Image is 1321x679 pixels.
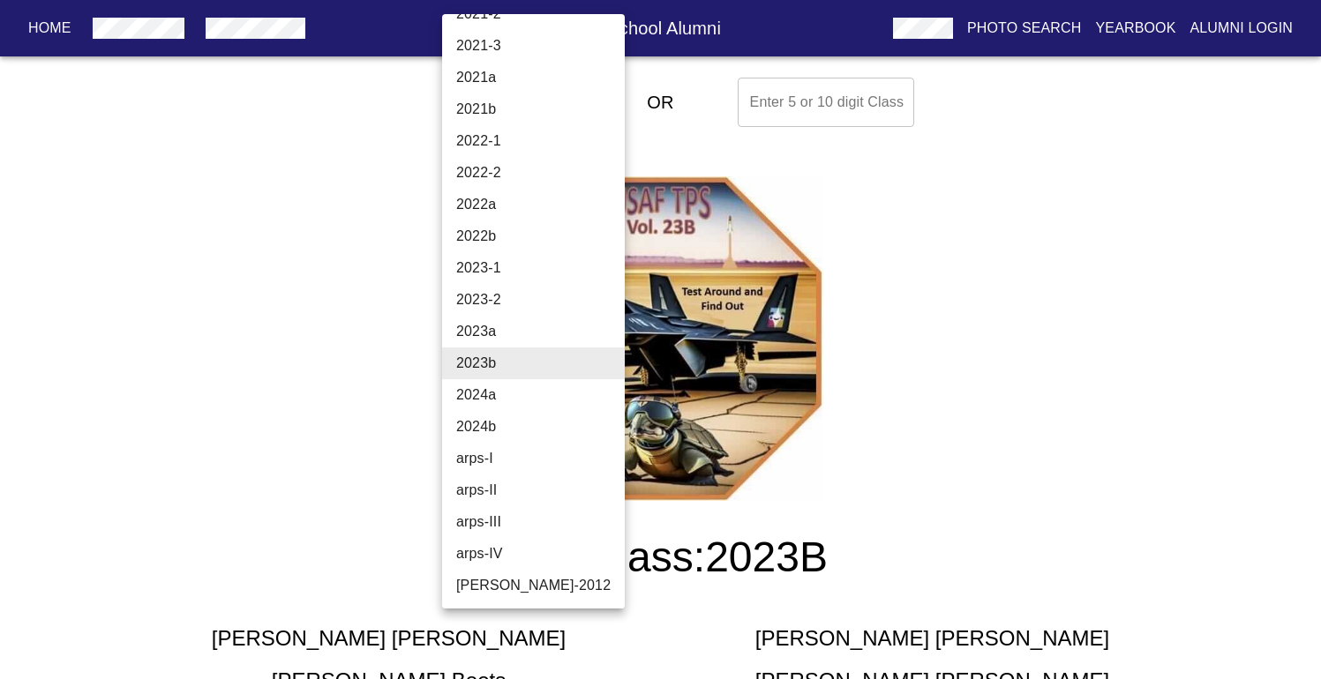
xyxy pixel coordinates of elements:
[442,347,625,379] li: 2023b
[442,443,625,474] li: arps-I
[442,538,625,570] li: arps-IV
[442,570,625,601] li: [PERSON_NAME]-2012
[442,506,625,538] li: arps-III
[442,93,625,125] li: 2021b
[442,189,625,220] li: 2022a
[442,284,625,316] li: 2023-2
[442,157,625,189] li: 2022-2
[442,252,625,284] li: 2023-1
[442,379,625,411] li: 2024a
[442,316,625,347] li: 2023a
[442,62,625,93] li: 2021a
[442,30,625,62] li: 2021-3
[442,220,625,252] li: 2022b
[442,411,625,443] li: 2024b
[442,474,625,506] li: arps-II
[442,125,625,157] li: 2022-1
